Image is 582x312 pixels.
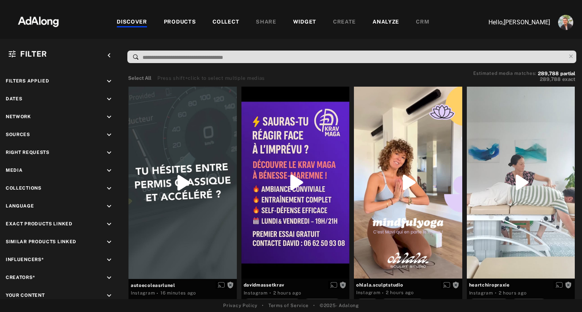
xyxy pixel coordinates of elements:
i: keyboard_arrow_down [105,238,113,246]
i: keyboard_arrow_down [105,291,113,300]
a: Privacy Policy [223,302,257,309]
div: Instagram [469,290,493,296]
time: 2025-10-06T06:51:52.000Z [273,290,301,296]
p: Hello, [PERSON_NAME] [474,18,550,27]
button: Enable diffusion on this media [553,281,565,289]
i: keyboard_arrow_down [105,202,113,211]
div: COLLECT [213,18,239,27]
i: keyboard_arrow_down [105,256,113,264]
span: • [262,302,264,309]
i: keyboard_arrow_down [105,131,113,139]
span: Filters applied [6,78,49,84]
i: keyboard_arrow_down [105,149,113,157]
span: · [157,290,159,296]
div: Instagram [131,290,155,296]
i: keyboard_arrow_down [105,95,113,103]
button: Enable diffusion on this media [441,281,452,289]
img: ACg8ocLjEk1irI4XXb49MzUGwa4F_C3PpCyg-3CPbiuLEZrYEA=s96-c [558,15,573,30]
div: ANALYZE [373,18,399,27]
div: WIDGET [293,18,316,27]
span: Filter [20,49,47,59]
i: keyboard_arrow_down [105,274,113,282]
i: keyboard_arrow_down [105,220,113,228]
span: Your Content [6,293,44,298]
time: 2025-10-06T06:00:11.000Z [499,290,527,296]
span: Influencers* [6,257,44,262]
span: davidmassetkrav [244,282,347,288]
div: CRM [416,18,429,27]
time: 2025-10-06T06:21:03.000Z [386,290,414,295]
div: DISCOVER [117,18,147,27]
span: Media [6,168,23,173]
i: keyboard_arrow_down [105,166,113,175]
button: Select All [128,74,151,82]
span: Rights not requested [339,282,346,287]
i: keyboard_arrow_down [105,77,113,86]
span: Language [6,203,34,209]
button: Enable diffusion on this media [216,281,227,289]
span: · [382,290,384,296]
button: Enable diffusion on this media [328,281,339,289]
span: Estimated media matches: [473,71,536,76]
div: Press shift+click to select multiple medias [157,74,265,82]
div: SHARE [256,18,276,27]
button: 289,788exact [473,76,575,83]
i: keyboard_arrow_down [105,113,113,121]
i: keyboard_arrow_down [105,184,113,193]
span: autoecoleasrlunel [131,282,235,289]
time: 2025-10-06T08:06:19.000Z [160,290,196,296]
span: Sources [6,132,30,137]
span: heartchiropraxie [469,282,573,288]
img: 63233d7d88ed69de3c212112c67096b6.png [5,10,72,32]
span: Collections [6,185,41,191]
div: Instagram [356,289,380,296]
button: Account settings [556,13,575,32]
button: 289,788partial [538,72,575,76]
i: keyboard_arrow_left [105,51,113,60]
span: 289,788 [538,71,559,76]
span: © 2025 - Adalong [320,302,359,309]
span: • [313,302,315,309]
span: ohlala.sculptstudio [356,282,460,288]
span: Dates [6,96,22,101]
span: Similar Products Linked [6,239,76,244]
span: Rights not requested [227,282,234,288]
span: Exact Products Linked [6,221,73,226]
span: 289,788 [540,76,561,82]
div: CREATE [333,18,356,27]
a: Terms of Service [268,302,309,309]
span: Rights not requested [452,282,459,287]
span: Network [6,114,31,119]
span: Creators* [6,275,35,280]
div: Instagram [244,290,268,296]
span: Rights not requested [565,282,572,287]
span: Right Requests [6,150,49,155]
span: · [495,290,497,296]
span: · [270,290,271,296]
div: PRODUCTS [164,18,196,27]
